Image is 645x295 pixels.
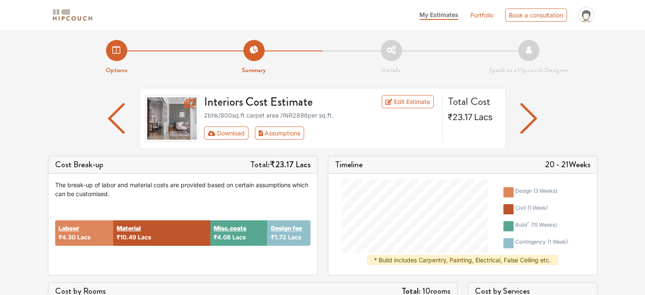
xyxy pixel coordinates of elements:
span: ₹1.72 [271,233,286,241]
div: Book a consultation [505,8,567,22]
strong: Speak to a Hipcouch Designer [489,65,568,75]
div: 2bhk / 800 sq.ft carpet area /INR 2896 per sq.ft. [204,111,437,120]
a: Portfolio [470,11,493,20]
h4: Total Cost [448,95,499,108]
span: ₹4.30 [59,233,75,241]
h5: Timeline [335,160,363,170]
strong: Options [106,65,127,75]
div: The break-up of labor and material costs are provided based on certain assumptions which can be c... [55,180,310,198]
span: My Estimates [419,11,458,18]
span: ₹23.17 [270,158,294,171]
button: Material [117,224,141,233]
button: Misc.costs [214,224,246,233]
h5: Cost Break-up [55,160,103,170]
span: ( 1 week ) [528,205,548,211]
h3: Interiors Cost Estimate [199,95,361,110]
img: gallery [145,95,199,142]
span: ₹10.49 [117,233,136,241]
img: logo-horizontal.svg [51,8,94,22]
button: Download [204,126,249,140]
h5: Total: [250,160,310,170]
div: * Build includes Carpentry, Painting, Electrical, False Ceiling etc. [367,255,558,265]
img: arrow left [108,103,125,134]
span: Lacs [232,233,246,241]
span: Lacs [288,233,301,241]
div: Toolbar with button groups [204,126,437,140]
img: arrow left [520,103,537,134]
span: Lacs [474,112,493,122]
h5: 20 - 21 Weeks [545,160,590,170]
div: build [515,221,557,231]
strong: Details [382,65,401,75]
span: ₹4.08 [214,233,231,241]
span: Lacs [138,233,151,241]
span: ( 3 weeks ) [533,188,557,194]
div: design [515,187,557,197]
div: First group [204,126,311,140]
span: ₹23.17 [448,112,472,122]
button: Labour [59,224,79,233]
span: Lacs [77,233,91,241]
div: civil [515,204,548,214]
span: logo-horizontal.svg [51,6,94,25]
div: contingency [515,238,568,248]
span: ( 1 week ) [547,239,568,245]
strong: Summary [242,65,266,75]
span: Lacs [296,158,310,171]
button: Assumptions [255,126,304,140]
a: Edit Estimate [382,95,434,108]
span: ( 15 weeks ) [531,222,557,228]
button: Design fee [271,224,302,233]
